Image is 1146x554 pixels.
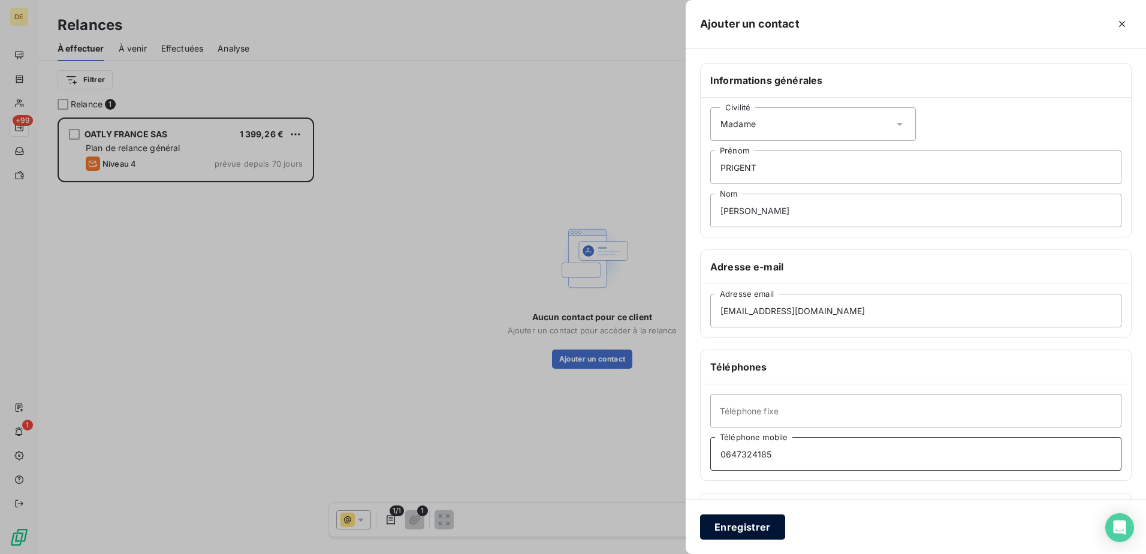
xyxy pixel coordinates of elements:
[700,16,800,32] h5: Ajouter un contact
[710,150,1121,184] input: placeholder
[1105,513,1134,542] div: Open Intercom Messenger
[710,260,1121,274] h6: Adresse e-mail
[720,118,756,130] span: Madame
[710,73,1121,88] h6: Informations générales
[710,437,1121,471] input: placeholder
[710,394,1121,427] input: placeholder
[710,294,1121,327] input: placeholder
[710,194,1121,227] input: placeholder
[710,360,1121,374] h6: Téléphones
[700,514,785,540] button: Enregistrer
